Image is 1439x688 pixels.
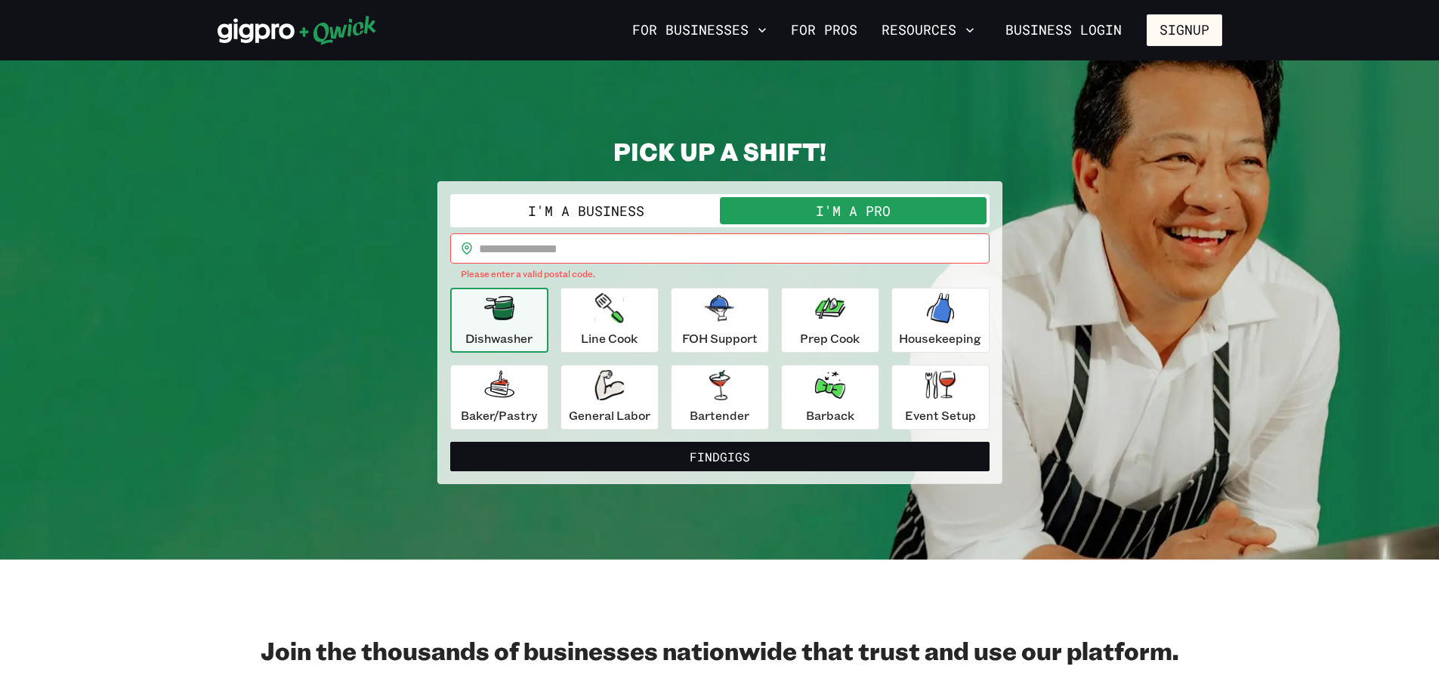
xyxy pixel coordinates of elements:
[785,17,863,43] a: For Pros
[581,329,638,347] p: Line Cook
[781,288,879,353] button: Prep Cook
[453,197,720,224] button: I'm a Business
[461,406,537,424] p: Baker/Pastry
[450,442,990,472] button: FindGigs
[891,288,990,353] button: Housekeeping
[899,329,981,347] p: Housekeeping
[450,365,548,430] button: Baker/Pastry
[560,288,659,353] button: Line Cook
[461,267,979,282] p: Please enter a valid postal code.
[806,406,854,424] p: Barback
[450,288,548,353] button: Dishwasher
[437,136,1002,166] h2: PICK UP A SHIFT!
[465,329,533,347] p: Dishwasher
[218,635,1222,665] h2: Join the thousands of businesses nationwide that trust and use our platform.
[569,406,650,424] p: General Labor
[905,406,976,424] p: Event Setup
[891,365,990,430] button: Event Setup
[781,365,879,430] button: Barback
[626,17,773,43] button: For Businesses
[560,365,659,430] button: General Labor
[671,288,769,353] button: FOH Support
[993,14,1135,46] a: Business Login
[671,365,769,430] button: Bartender
[875,17,980,43] button: Resources
[720,197,987,224] button: I'm a Pro
[1147,14,1222,46] button: Signup
[690,406,749,424] p: Bartender
[682,329,758,347] p: FOH Support
[800,329,860,347] p: Prep Cook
